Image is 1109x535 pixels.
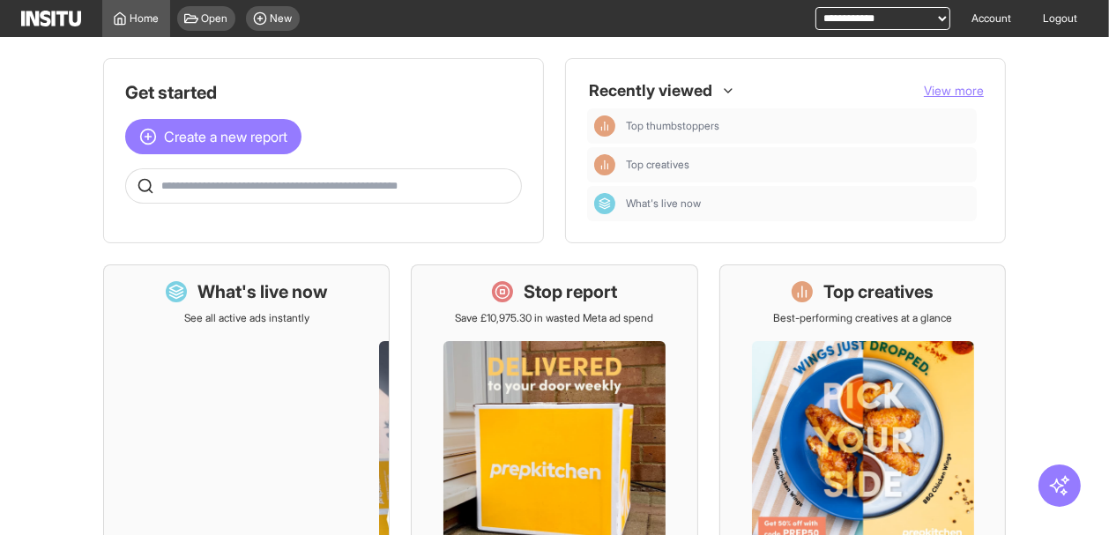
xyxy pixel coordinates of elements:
h1: What's live now [197,279,328,304]
span: Top thumbstoppers [626,119,970,133]
span: What's live now [626,197,970,211]
button: View more [924,82,984,100]
h1: Top creatives [823,279,934,304]
div: Insights [594,154,615,175]
p: Save £10,975.30 in wasted Meta ad spend [455,311,653,325]
p: See all active ads instantly [184,311,309,325]
h1: Stop report [524,279,617,304]
span: Top thumbstoppers [626,119,719,133]
div: Insights [594,115,615,137]
span: Open [202,11,228,26]
img: Logo [21,11,81,26]
div: Dashboard [594,193,615,214]
h1: Get started [125,80,522,105]
span: Home [130,11,160,26]
span: New [271,11,293,26]
span: Top creatives [626,158,970,172]
p: Best-performing creatives at a glance [773,311,952,325]
button: Create a new report [125,119,301,154]
span: View more [924,83,984,98]
span: What's live now [626,197,701,211]
span: Create a new report [164,126,287,147]
span: Top creatives [626,158,689,172]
